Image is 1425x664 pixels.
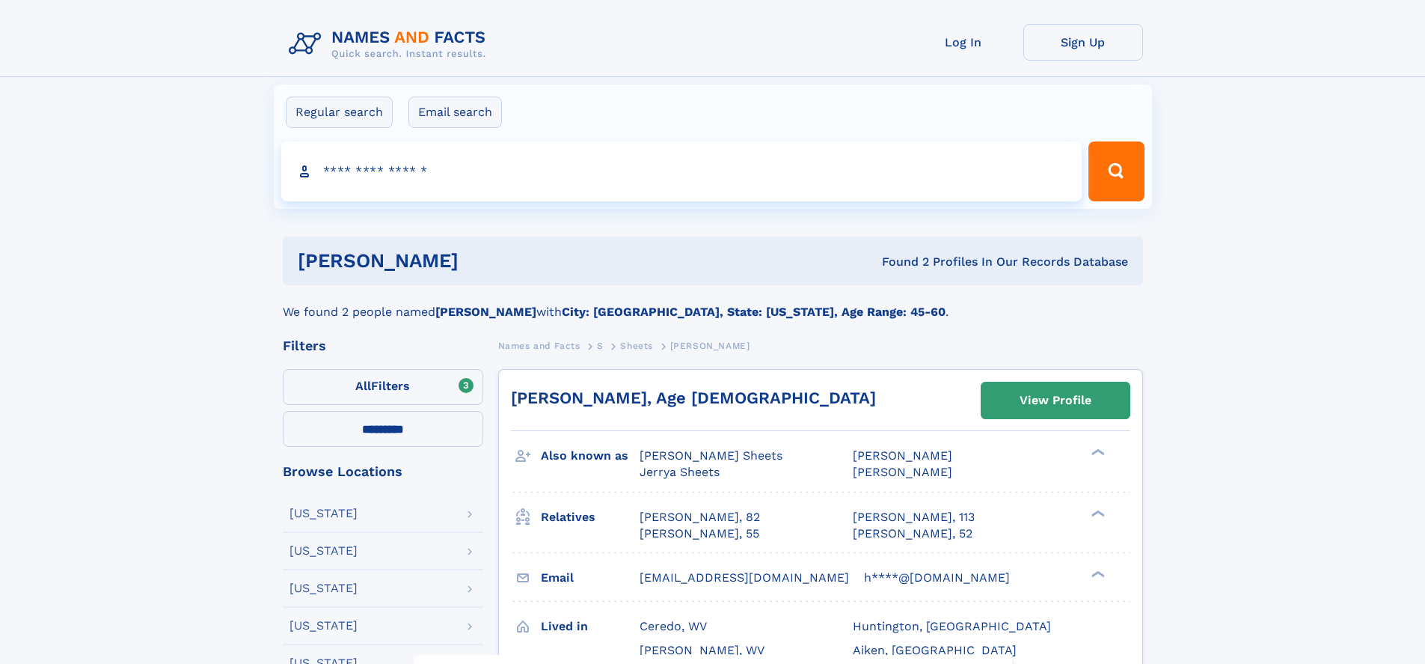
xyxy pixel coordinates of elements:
span: S [597,341,604,351]
img: Logo Names and Facts [283,24,498,64]
a: [PERSON_NAME], Age [DEMOGRAPHIC_DATA] [511,389,876,407]
a: [PERSON_NAME], 113 [853,509,975,526]
span: Aiken, [GEOGRAPHIC_DATA] [853,643,1017,657]
a: Sign Up [1023,24,1143,61]
h3: Email [541,565,640,591]
div: [US_STATE] [289,620,358,632]
span: [PERSON_NAME], WV [640,643,764,657]
div: [US_STATE] [289,508,358,520]
div: ❯ [1088,448,1106,457]
div: [US_STATE] [289,582,358,594]
a: Log In [904,24,1023,61]
a: S [597,336,604,355]
a: [PERSON_NAME], 55 [640,526,759,542]
h1: [PERSON_NAME] [298,252,670,270]
span: Sheets [620,341,653,351]
span: [PERSON_NAME] Sheets [640,448,782,463]
span: Huntington, [GEOGRAPHIC_DATA] [853,619,1051,633]
div: View Profile [1020,383,1091,418]
span: [PERSON_NAME] [853,448,952,463]
a: Names and Facts [498,336,580,355]
div: [US_STATE] [289,545,358,557]
div: We found 2 people named with . [283,285,1143,321]
h3: Lived in [541,614,640,639]
div: Filters [283,339,483,353]
div: Browse Locations [283,465,483,478]
a: Sheets [620,336,653,355]
span: [EMAIL_ADDRESS][DOMAIN_NAME] [640,570,849,585]
div: Found 2 Profiles In Our Records Database [670,254,1128,270]
span: [PERSON_NAME] [853,465,952,479]
label: Filters [283,369,483,405]
input: search input [281,141,1082,201]
span: Ceredo, WV [640,619,707,633]
label: Regular search [286,97,393,128]
label: Email search [408,97,502,128]
span: Jerrya Sheets [640,465,720,479]
h3: Also known as [541,443,640,469]
h3: Relatives [541,505,640,530]
div: ❯ [1088,508,1106,518]
span: All [355,379,371,393]
a: View Profile [981,383,1130,418]
a: [PERSON_NAME], 82 [640,509,760,526]
b: City: [GEOGRAPHIC_DATA], State: [US_STATE], Age Range: 45-60 [562,305,946,319]
b: [PERSON_NAME] [435,305,536,319]
button: Search Button [1088,141,1144,201]
span: [PERSON_NAME] [670,341,750,351]
a: [PERSON_NAME], 52 [853,526,972,542]
div: ❯ [1088,569,1106,579]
